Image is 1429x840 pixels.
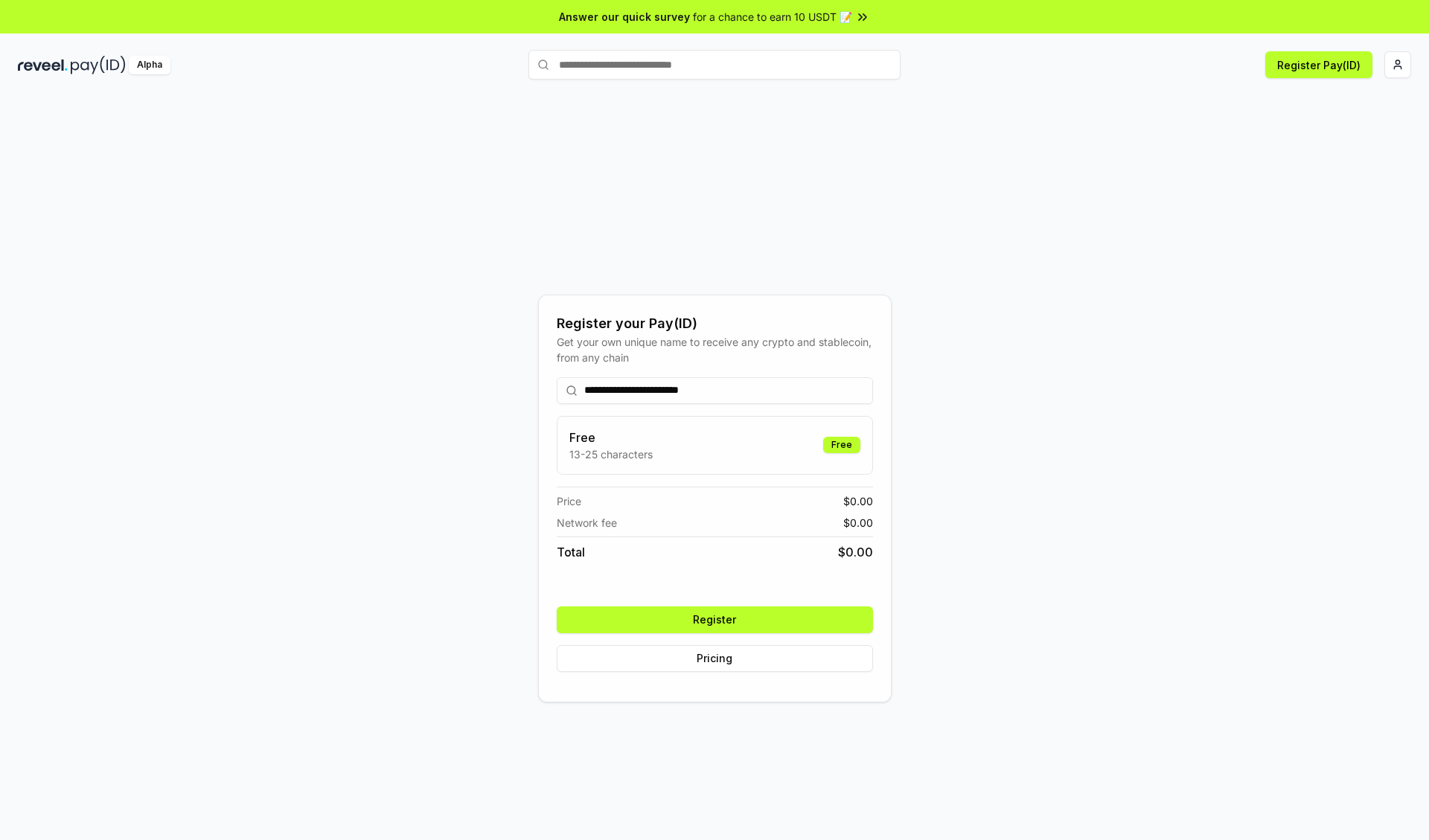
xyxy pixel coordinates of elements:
[557,515,617,530] span: Network fee
[823,437,860,453] div: Free
[838,543,873,561] span: $ 0.00
[18,56,68,74] img: reveel_dark
[557,543,585,561] span: Total
[569,429,653,446] h3: Free
[559,9,690,25] span: Answer our quick survey
[129,56,170,74] div: Alpha
[557,645,873,672] button: Pricing
[71,56,126,74] img: pay_id
[693,9,852,25] span: for a chance to earn 10 USDT 📝
[843,493,873,509] span: $ 0.00
[557,313,873,334] div: Register your Pay(ID)
[557,606,873,633] button: Register
[1265,51,1372,78] button: Register Pay(ID)
[557,493,581,509] span: Price
[843,515,873,530] span: $ 0.00
[569,446,653,462] p: 13-25 characters
[557,334,873,365] div: Get your own unique name to receive any crypto and stablecoin, from any chain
